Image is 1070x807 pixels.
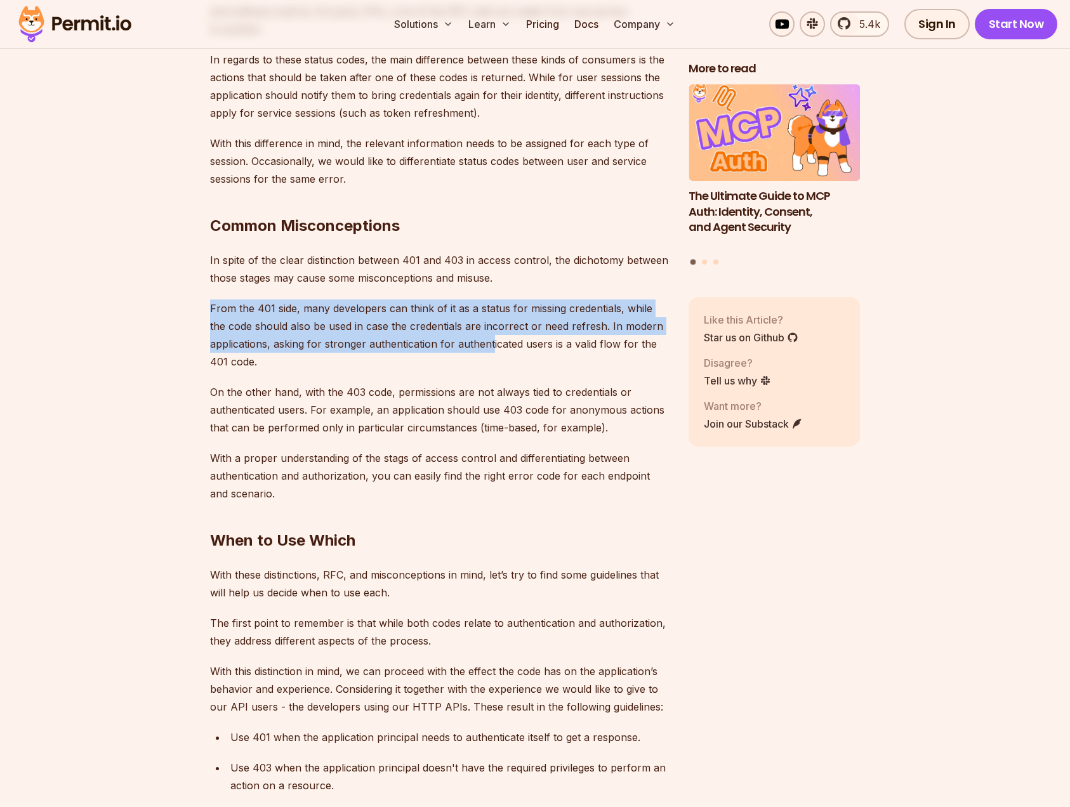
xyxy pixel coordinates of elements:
p: With a proper understanding of the stags of access control and differentiating between authentica... [210,449,668,502]
button: Learn [463,11,516,37]
p: Want more? [704,398,803,413]
a: Tell us why [704,372,771,388]
p: Use 403 when the application principal doesn't have the required privileges to perform an action ... [230,759,668,794]
p: In regards to these status codes, the main difference between these kinds of consumers is the act... [210,51,668,122]
p: The first point to remember is that while both codes relate to authentication and authorization, ... [210,614,668,650]
img: Permit logo [13,3,137,46]
p: Disagree? [704,355,771,370]
a: Join our Substack [704,416,803,431]
button: Company [609,11,680,37]
a: Pricing [521,11,564,37]
a: The Ultimate Guide to MCP Auth: Identity, Consent, and Agent SecurityThe Ultimate Guide to MCP Au... [689,84,860,251]
p: Like this Article? [704,312,798,327]
p: From the 401 side, many developers can think of it as a status for missing credentials, while the... [210,299,668,371]
li: 1 of 3 [689,84,860,251]
button: Solutions [389,11,458,37]
p: On the other hand, with the 403 code, permissions are not always tied to credentials or authentic... [210,383,668,436]
h2: More to read [689,61,860,77]
a: Docs [569,11,604,37]
p: With this distinction in mind, we can proceed with the effect the code has on the application’s b... [210,662,668,716]
span: 5.4k [852,16,880,32]
p: In spite of the clear distinction between 401 and 403 in access control, the dichotomy between th... [210,251,668,287]
a: Sign In [904,9,970,39]
button: Go to slide 2 [702,259,707,264]
button: Go to slide 3 [713,259,718,264]
h2: Common Misconceptions [210,165,668,236]
a: Star us on Github [704,329,798,344]
img: The Ultimate Guide to MCP Auth: Identity, Consent, and Agent Security [689,84,860,181]
p: With these distinctions, RFC, and misconceptions in mind, let’s try to find some guidelines that ... [210,566,668,601]
button: Go to slide 1 [690,259,696,265]
a: 5.4k [830,11,889,37]
h3: The Ultimate Guide to MCP Auth: Identity, Consent, and Agent Security [689,188,860,235]
a: Start Now [975,9,1058,39]
h2: When to Use Which [210,480,668,551]
div: Posts [689,84,860,266]
p: Use 401 when the application principal needs to authenticate itself to get a response. [230,728,668,746]
p: With this difference in mind, the relevant information needs to be assigned for each type of sess... [210,134,668,188]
